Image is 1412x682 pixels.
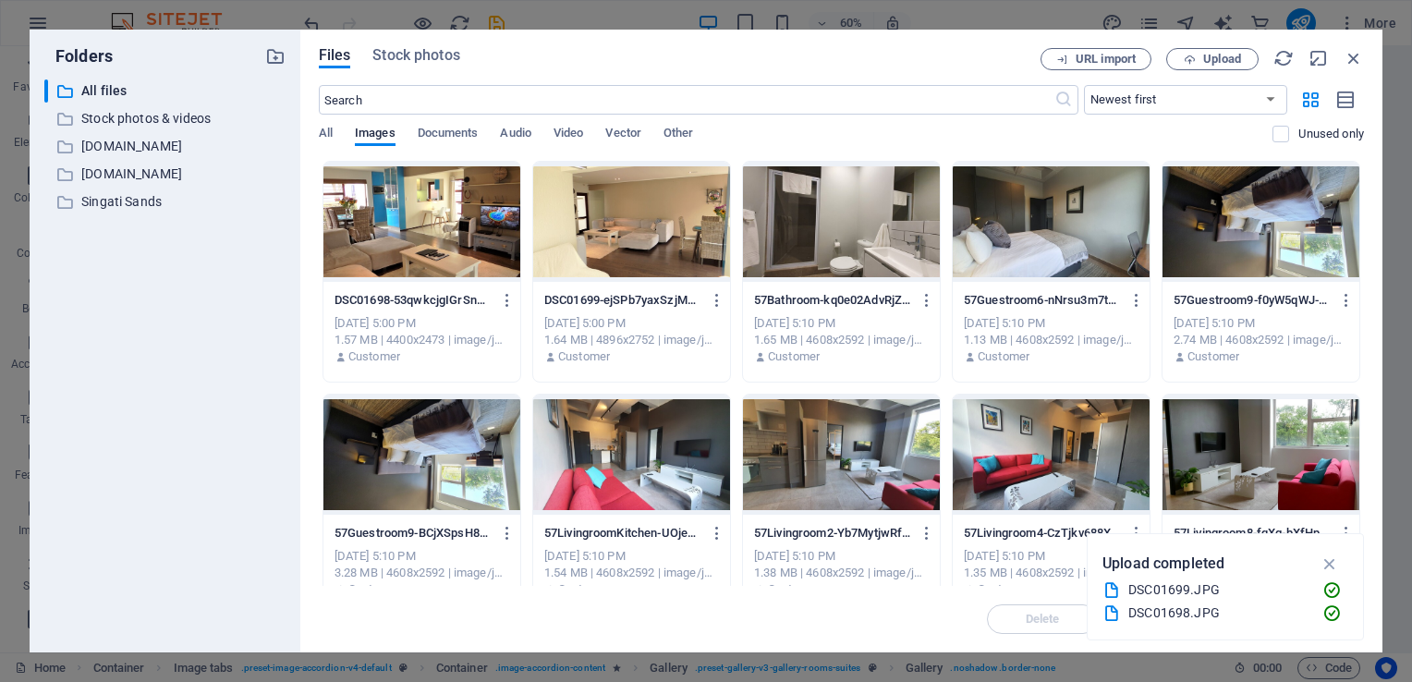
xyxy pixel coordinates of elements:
[500,122,530,148] span: Audio
[964,292,1122,309] p: 57Guestroom6-nNrsu3m7tb6WXYMPPJX8Og.jpeg
[544,292,702,309] p: DSC01699-ejSPb7yaxSzjMmNT8lVekw.JPG
[81,80,251,102] p: All files
[754,332,929,348] div: 1.65 MB | 4608x2592 | image/jpeg
[1174,525,1332,542] p: 57Livingroom8-fqXg-bXfHpVIsQs7WjMSQQ.jpg
[319,122,333,148] span: All
[44,107,286,130] div: Stock photos & videos
[81,164,251,185] p: [DOMAIN_NAME]
[81,108,251,129] p: Stock photos & videos
[372,44,459,67] span: Stock photos
[335,292,493,309] p: DSC01698-53qwkcjgIGrSnUScXOhXDw.JPG
[964,332,1138,348] div: 1.13 MB | 4608x2592 | image/jpeg
[964,315,1138,332] div: [DATE] 5:10 PM
[1102,552,1224,576] p: Upload completed
[335,548,509,565] div: [DATE] 5:10 PM
[1273,48,1294,68] i: Reload
[1128,579,1308,601] div: DSC01699.JPG
[964,565,1138,581] div: 1.35 MB | 4608x2592 | image/jpeg
[605,122,641,148] span: Vector
[768,348,820,365] p: Customer
[544,548,719,565] div: [DATE] 5:10 PM
[544,565,719,581] div: 1.54 MB | 4608x2592 | image/jpeg
[754,565,929,581] div: 1.38 MB | 4608x2592 | image/jpeg
[319,85,1054,115] input: Search
[754,292,912,309] p: 57Bathroom-kq0e02AdvRjZSBhIOi-nZQ.jpeg
[558,581,610,598] p: Customer
[335,565,509,581] div: 3.28 MB | 4608x2592 | image/jpeg
[964,548,1138,565] div: [DATE] 5:10 PM
[44,190,286,213] div: Singati Sands
[44,135,286,158] div: [DOMAIN_NAME]
[1128,603,1308,624] div: DSC01698.JPG
[978,581,1029,598] p: Customer
[1174,332,1348,348] div: 2.74 MB | 4608x2592 | image/jpeg
[964,525,1122,542] p: 57Livingroom4-CzTjkv688X32XK4fHmdxzw.jpeg
[754,315,929,332] div: [DATE] 5:10 PM
[418,122,479,148] span: Documents
[544,315,719,332] div: [DATE] 5:00 PM
[1166,48,1259,70] button: Upload
[265,46,286,67] i: Create new folder
[348,348,400,365] p: Customer
[663,122,693,148] span: Other
[1174,315,1348,332] div: [DATE] 5:10 PM
[558,348,610,365] p: Customer
[1076,54,1136,65] span: URL import
[1174,292,1332,309] p: 57Guestroom9-f0yW5qWJ-vWGJFhrtFq9Sg.jpeg
[81,136,251,157] p: [DOMAIN_NAME]
[544,525,702,542] p: 57LivingroomKitchen-UOje4eddyqdMbA_wPgtczA.jpeg
[335,315,509,332] div: [DATE] 5:00 PM
[1041,48,1151,70] button: URL import
[1203,54,1241,65] span: Upload
[355,122,396,148] span: Images
[44,44,113,68] p: Folders
[978,348,1029,365] p: Customer
[554,122,583,148] span: Video
[1187,348,1239,365] p: Customer
[335,525,493,542] p: 57Guestroom9-BCjXSpsH8XCbvWO1bnvOXA.jpg
[544,332,719,348] div: 1.64 MB | 4896x2752 | image/jpeg
[319,44,351,67] span: Files
[81,191,251,213] p: Singati Sands
[44,79,48,103] div: ​
[754,548,929,565] div: [DATE] 5:10 PM
[768,581,820,598] p: Customer
[44,163,286,186] div: [DOMAIN_NAME]
[754,525,912,542] p: 57Livingroom2-Yb7MytjwRf4eUVBKLQg16Q.jpeg
[1344,48,1364,68] i: Close
[348,581,400,598] p: Customer
[1298,126,1364,142] p: Displays only files that are not in use on the website. Files added during this session can still...
[335,332,509,348] div: 1.57 MB | 4400x2473 | image/jpeg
